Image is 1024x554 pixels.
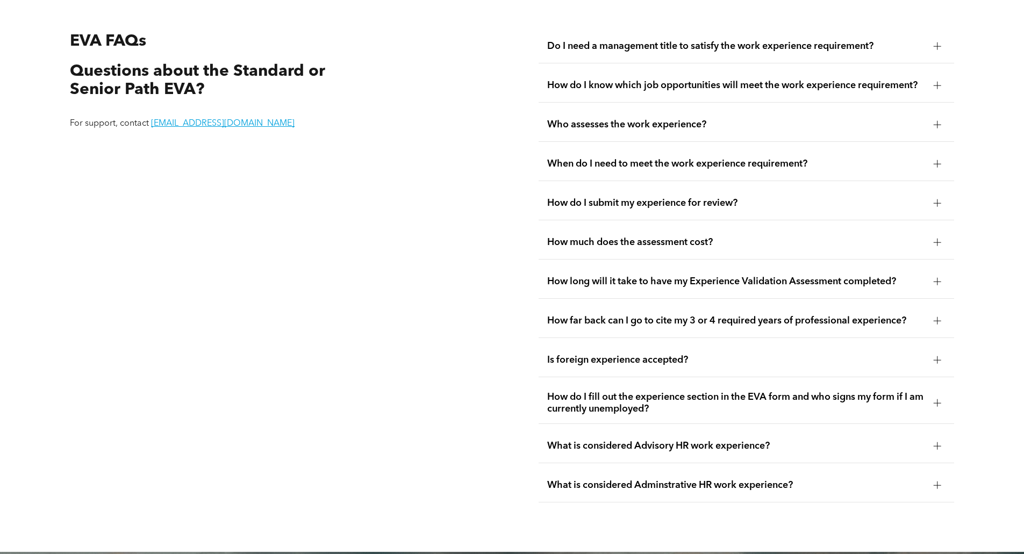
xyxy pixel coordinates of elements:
[547,158,925,170] span: When do I need to meet the work experience requirement?
[547,440,925,452] span: What is considered Advisory HR work experience?
[547,197,925,209] span: How do I submit my experience for review?
[547,119,925,131] span: Who assesses the work experience?
[547,276,925,287] span: How long will it take to have my Experience Validation Assessment completed?
[547,479,925,491] span: What is considered Adminstrative HR work experience?
[547,40,925,52] span: Do I need a management title to satisfy the work experience requirement?
[151,119,295,128] a: [EMAIL_ADDRESS][DOMAIN_NAME]
[70,33,146,49] span: EVA FAQs
[70,119,149,128] span: For support, contact
[70,63,325,98] span: Questions about the Standard or Senior Path EVA?
[547,354,925,366] span: Is foreign experience accepted?
[547,236,925,248] span: How much does the assessment cost?
[547,391,925,415] span: How do I fill out the experience section in the EVA form and who signs my form if I am currently ...
[547,80,925,91] span: How do I know which job opportunities will meet the work experience requirement?
[547,315,925,327] span: How far back can I go to cite my 3 or 4 required years of professional experience?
